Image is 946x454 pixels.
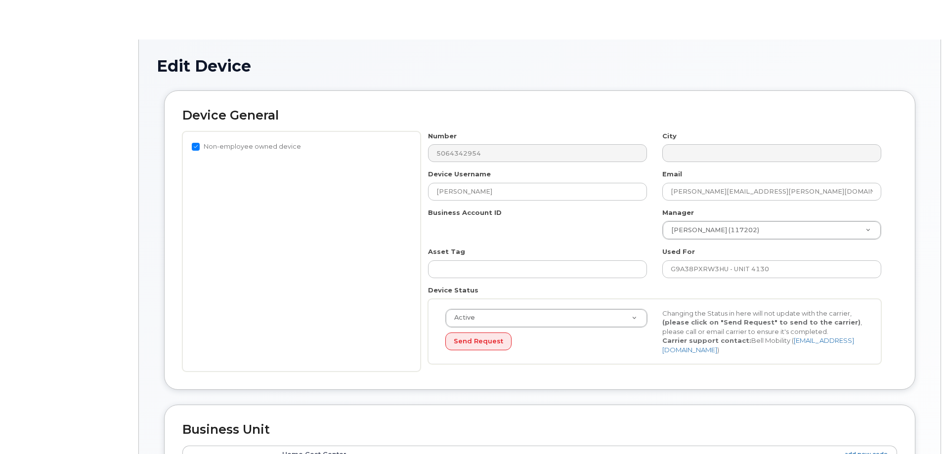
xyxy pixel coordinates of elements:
input: Non-employee owned device [192,143,200,151]
span: [PERSON_NAME] (117202) [665,226,759,235]
h1: Edit Device [157,57,923,75]
span: Active [448,313,475,322]
label: City [662,131,677,141]
label: Manager [662,208,694,217]
h2: Device General [182,109,897,123]
label: Device Status [428,286,478,295]
a: [PERSON_NAME] (117202) [663,221,881,239]
label: Email [662,169,682,179]
label: Asset Tag [428,247,465,256]
div: Changing the Status in here will not update with the carrier, , please call or email carrier to e... [655,309,872,355]
h2: Business Unit [182,423,897,437]
a: Active [446,309,647,327]
button: Send Request [445,332,512,351]
label: Device Username [428,169,491,179]
a: [EMAIL_ADDRESS][DOMAIN_NAME] [662,336,854,354]
label: Non-employee owned device [192,141,301,153]
label: Used For [662,247,695,256]
label: Number [428,131,457,141]
label: Business Account ID [428,208,502,217]
strong: Carrier support contact: [662,336,751,344]
strong: (please click on "Send Request" to send to the carrier) [662,318,860,326]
